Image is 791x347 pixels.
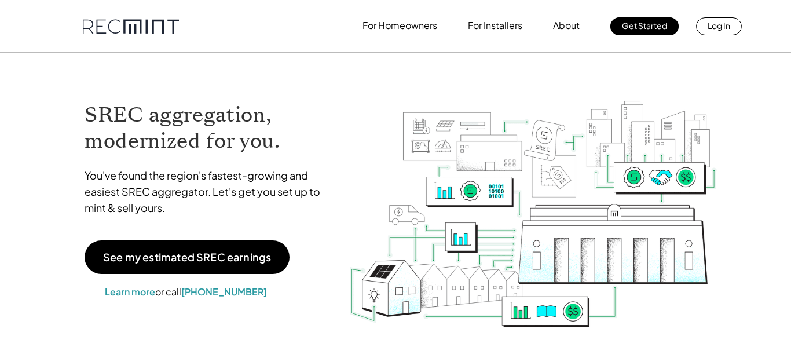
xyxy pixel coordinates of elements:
[155,286,181,298] span: or call
[622,17,667,34] p: Get Started
[468,17,522,34] p: For Installers
[553,17,580,34] p: About
[105,286,155,298] a: Learn more
[85,240,290,274] a: See my estimated SREC earnings
[696,17,742,35] a: Log In
[362,17,437,34] p: For Homeowners
[708,17,730,34] p: Log In
[349,70,718,330] img: RECmint value cycle
[85,102,331,154] h1: SREC aggregation, modernized for you.
[181,286,267,298] a: [PHONE_NUMBER]
[85,167,331,216] p: You've found the region's fastest-growing and easiest SREC aggregator. Let's get you set up to mi...
[103,252,271,262] p: See my estimated SREC earnings
[610,17,679,35] a: Get Started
